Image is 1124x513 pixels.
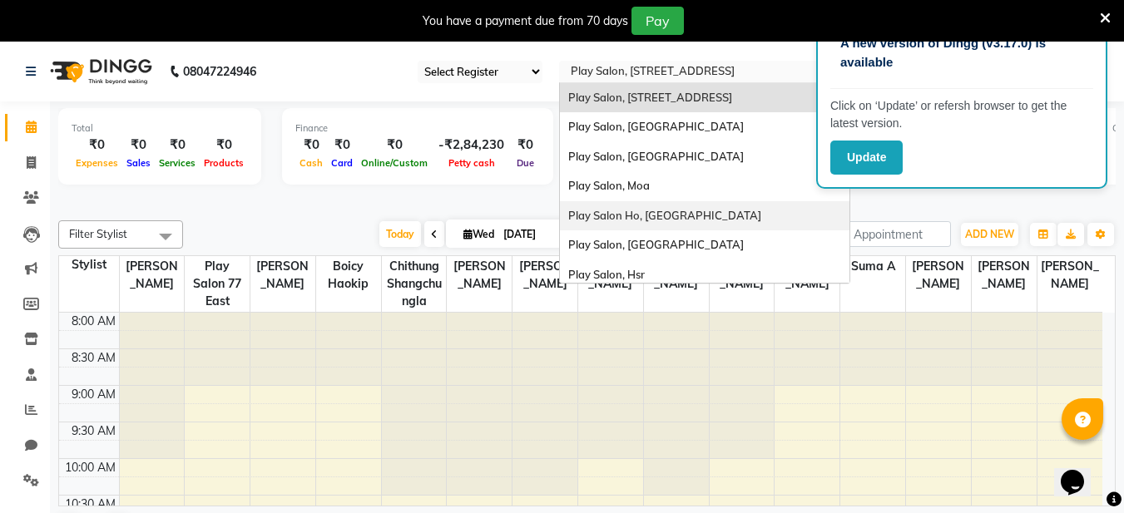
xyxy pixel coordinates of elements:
div: Finance [295,121,540,136]
span: Play Salon, [GEOGRAPHIC_DATA] [568,120,744,133]
img: logo [42,48,156,95]
p: A new version of Dingg (v3.17.0) is available [840,34,1083,72]
span: Petty cash [444,157,499,169]
span: [PERSON_NAME] [1037,256,1102,294]
iframe: chat widget [1054,446,1107,496]
span: Play Salon Ho, [GEOGRAPHIC_DATA] [568,209,761,222]
span: Services [155,157,200,169]
div: 8:30 AM [68,349,119,367]
span: Play Salon, [GEOGRAPHIC_DATA] [568,238,744,251]
span: [PERSON_NAME] [972,256,1037,294]
div: ₹0 [122,136,155,155]
span: Products [200,157,248,169]
div: 9:00 AM [68,386,119,403]
div: ₹0 [72,136,122,155]
div: 9:30 AM [68,422,119,440]
span: Card [327,157,357,169]
span: Play salon 77 East [185,256,250,312]
span: Today [379,221,421,247]
div: You have a payment due from 70 days [423,12,628,30]
div: 10:00 AM [62,459,119,476]
input: 2025-09-03 [498,222,582,247]
div: ₹0 [357,136,432,155]
div: ₹0 [295,136,327,155]
span: Filter Stylist [69,227,127,240]
span: Due [512,157,538,169]
b: 08047224946 [183,48,256,95]
span: Expenses [72,157,122,169]
span: Chithung Shangchungla [382,256,447,312]
div: ₹0 [200,136,248,155]
span: ADD NEW [965,228,1014,240]
div: Total [72,121,248,136]
span: [PERSON_NAME] [906,256,971,294]
span: [PERSON_NAME] [250,256,315,294]
span: Play Salon, [STREET_ADDRESS] [568,91,732,104]
button: ADD NEW [961,223,1018,246]
button: Update [830,141,903,175]
p: Click on ‘Update’ or refersh browser to get the latest version. [830,97,1093,132]
div: Stylist [59,256,119,274]
input: Search Appointment [805,221,951,247]
div: ₹0 [511,136,540,155]
span: Cash [295,157,327,169]
ng-dropdown-panel: Options list [559,82,850,284]
div: 8:00 AM [68,313,119,330]
span: Play Salon, [GEOGRAPHIC_DATA] [568,150,744,163]
span: Play Salon, Moa [568,179,650,192]
span: Online/Custom [357,157,432,169]
span: Play Salon, Hsr [568,268,645,281]
span: [PERSON_NAME] [120,256,185,294]
span: [PERSON_NAME] [512,256,577,294]
span: Wed [459,228,498,240]
button: Pay [631,7,684,35]
span: Sales [122,157,155,169]
span: [PERSON_NAME] [447,256,512,294]
span: Boicy Haokip [316,256,381,294]
div: 10:30 AM [62,496,119,513]
div: ₹0 [327,136,357,155]
div: ₹0 [155,136,200,155]
div: -₹2,84,230 [432,136,511,155]
span: Suma A [840,256,905,277]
